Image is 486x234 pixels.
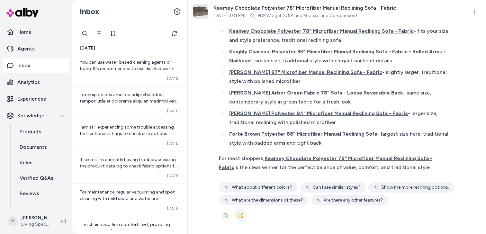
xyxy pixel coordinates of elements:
a: Products [13,124,69,139]
p: Home [17,28,31,36]
span: For maintenance, regular vacuuming and spot cleaning with mild soap and water are recommended to ... [80,189,176,208]
li: - similar size, traditional style with elegant nailhead details [227,47,449,65]
span: Keamey Chocolate Polyester 78" Microfiber Manual Reclining Sofa - Fabric [229,28,414,34]
button: Refresh [168,27,181,40]
a: Verified Q&As [13,170,69,186]
span: Are there any other features? [324,197,383,203]
p: Inbox [17,62,30,69]
a: It seems I'm currently having trouble accessing the product catalog to check fabric options for s... [72,151,187,184]
p: Products [20,128,41,136]
button: H[PERSON_NAME]Living Spaces [4,211,55,231]
a: For maintenance, regular vacuuming and spot cleaning with mild soap and water are recommended to ... [72,184,187,216]
button: Filter [93,27,105,40]
a: Home [3,24,69,40]
span: You can use water-based cleaning agents or foam. It's recommended to use distilled water to avoid... [80,59,177,78]
a: Loremip dolorsi amet co adipi el seddoei tempori utla et dolorema aliqu enimadmini ven quisnostru... [72,86,187,119]
a: I am still experiencing some trouble accessing the sectional listings to check size options. Gene... [72,119,187,151]
p: Agents [17,45,35,53]
span: What about different colors? [232,184,292,191]
a: Documents [13,139,69,155]
div: For most shoppers, is the clear winner for the perfect balance of value, comfort, and traditional... [219,154,449,172]
span: [DATE] [167,108,180,113]
span: What are the dimensions of these? [232,197,303,203]
span: [DATE] 3:01 PM [213,13,244,19]
a: Rules [13,155,69,170]
span: [DATE] [80,45,95,51]
span: Can I see similar styles? [313,184,361,191]
li: - same size, contemporary style in green fabric for a fresh look [227,88,449,106]
span: The chair has a firm comfort level, providing good support for sitting. [80,222,170,234]
img: alby Logo [6,8,39,17]
a: Reviews [13,186,69,201]
img: 343897_brown_polyester_sofa_signature_62419.jpg [193,4,208,19]
button: Knowledge [3,108,69,123]
span: H [8,216,18,226]
p: Survey Questions [20,205,62,213]
span: Forte Brown Polyester 88" Microfiber Manual Reclining Sofa [229,131,377,137]
li: - largest size here, traditional style with padded arms and tight back [227,130,449,148]
li: - slightly larger, traditional style with polished microfiber [227,68,449,86]
p: Documents [20,143,47,151]
span: Living Spaces [21,221,50,228]
a: Inbox [3,58,69,73]
a: PDP Widget (Q&A and Reviews and Comparison) [258,13,357,19]
span: [PERSON_NAME] Arbor Green Fabric 78" Sofa - Loose Reversible Back [229,90,403,96]
span: [DATE] [167,141,180,146]
p: Knowledge [17,112,44,120]
span: Show me more reclining options. [381,184,449,191]
p: Analytics [17,78,40,86]
span: · [247,13,248,19]
button: See more [219,209,232,222]
a: Experiences [3,91,69,107]
span: Keamey Chocolate Polyester 78" Microfiber Manual Reclining Sofa - Fabric [213,4,396,12]
p: Verified Q&As [20,174,53,182]
span: It seems I'm currently having trouble accessing the product catalog to check fabric options for s... [80,157,179,227]
span: [DATE] [167,76,180,81]
span: [PERSON_NAME] 87" Microfiber Manual Reclining Sofa - Fabric [229,69,382,75]
span: [DATE] [167,206,180,211]
a: You can use water-based cleaning agents or foam. It's recommended to use distilled water to avoid... [72,54,187,86]
a: Agents [3,41,69,57]
a: Survey Questions [13,201,69,217]
p: Rules [20,159,32,166]
span: [PERSON_NAME] Polyester 84" Microfiber Manual Reclining Sofa - Fabric [229,110,408,116]
span: [DATE] [167,173,180,178]
span: Keighly Charcoal Polyester 35" Microfiber Manual Reclining Sofa - Fabric - Rolled Arms - Nailhead [229,49,446,64]
p: Experiences [17,95,46,103]
p: [PERSON_NAME] [21,215,50,221]
li: - larger size, traditional reclining with polished microfiber [227,109,449,127]
a: Analytics [3,75,69,90]
h2: Inbox [80,7,99,16]
span: I am still experiencing some trouble accessing the sectional listings to check size options. Gene... [80,124,177,201]
li: - fits your size and style preference, traditional reclining sofa [227,27,449,45]
p: Reviews [20,190,39,197]
span: Keamey Chocolate Polyester 78" Microfiber Manual Reclining Sofa - Fabric [219,155,432,170]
